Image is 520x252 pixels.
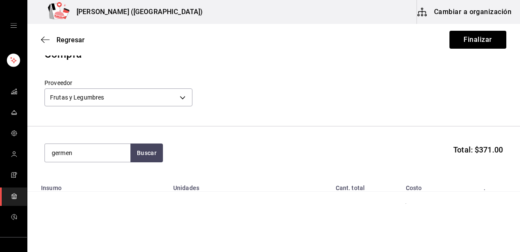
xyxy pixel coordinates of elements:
button: Regresar [41,36,85,44]
th: Unidades [168,179,283,192]
label: Proveedor [44,80,192,86]
span: Regresar [56,36,85,44]
span: Total: $371.00 [453,144,503,155]
button: Finalizar [449,31,506,49]
td: 250 gr [168,192,283,221]
td: kg [283,192,370,221]
th: Costo [370,179,458,192]
span: $42.00 [404,203,423,210]
input: Buscar insumo [45,144,130,162]
th: Cant. total [283,179,370,192]
div: Frutas y Legumbres [44,88,192,106]
button: Buscar [130,144,163,162]
span: 0.25 [341,203,353,210]
th: Insumo [27,179,168,192]
h3: [PERSON_NAME] ([GEOGRAPHIC_DATA]) [70,7,203,17]
button: open drawer [10,22,17,29]
td: Ajonjoli negro [27,192,168,221]
th: . [458,179,520,192]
